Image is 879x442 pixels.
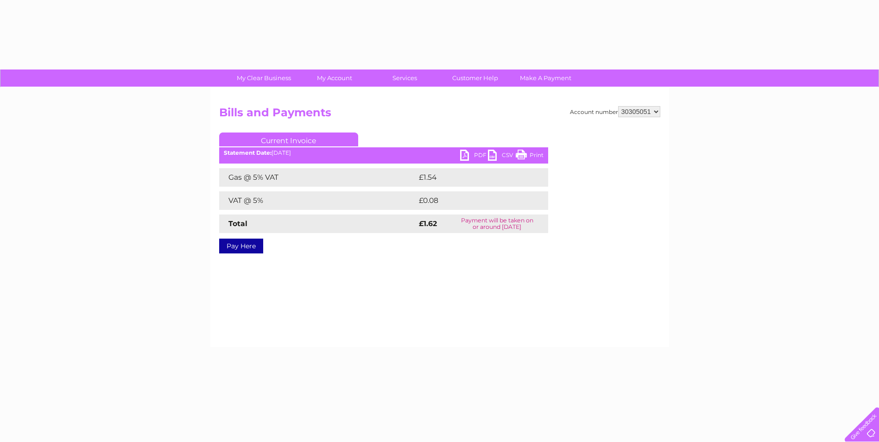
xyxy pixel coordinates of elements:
a: Pay Here [219,239,263,253]
a: Print [516,150,544,163]
a: Customer Help [437,69,513,87]
h2: Bills and Payments [219,106,660,124]
a: My Clear Business [226,69,302,87]
td: Gas @ 5% VAT [219,168,417,187]
td: Payment will be taken on or around [DATE] [446,215,548,233]
a: Services [367,69,443,87]
td: VAT @ 5% [219,191,417,210]
strong: Total [228,219,247,228]
div: Account number [570,106,660,117]
td: £1.54 [417,168,525,187]
b: Statement Date: [224,149,272,156]
a: Make A Payment [507,69,584,87]
strong: £1.62 [419,219,437,228]
a: PDF [460,150,488,163]
td: £0.08 [417,191,527,210]
a: My Account [296,69,373,87]
a: CSV [488,150,516,163]
div: [DATE] [219,150,548,156]
a: Current Invoice [219,133,358,146]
